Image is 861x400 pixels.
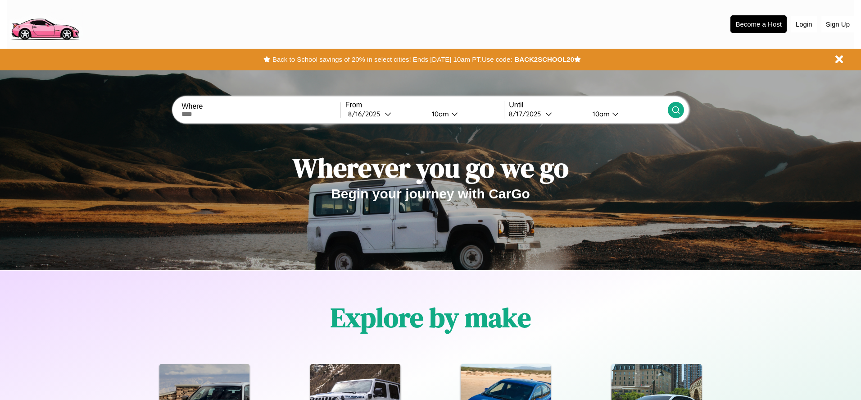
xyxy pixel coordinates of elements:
div: 10am [427,110,451,118]
b: BACK2SCHOOL20 [514,55,574,63]
label: From [345,101,504,109]
label: Where [181,102,340,110]
button: 10am [425,109,504,119]
button: Become a Host [730,15,787,33]
button: 10am [585,109,667,119]
button: Login [791,16,817,32]
button: 8/16/2025 [345,109,425,119]
button: Back to School savings of 20% in select cities! Ends [DATE] 10am PT.Use code: [270,53,514,66]
button: Sign Up [821,16,854,32]
div: 10am [588,110,612,118]
h1: Explore by make [331,299,531,336]
div: 8 / 16 / 2025 [348,110,385,118]
img: logo [7,5,83,42]
label: Until [509,101,667,109]
div: 8 / 17 / 2025 [509,110,545,118]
